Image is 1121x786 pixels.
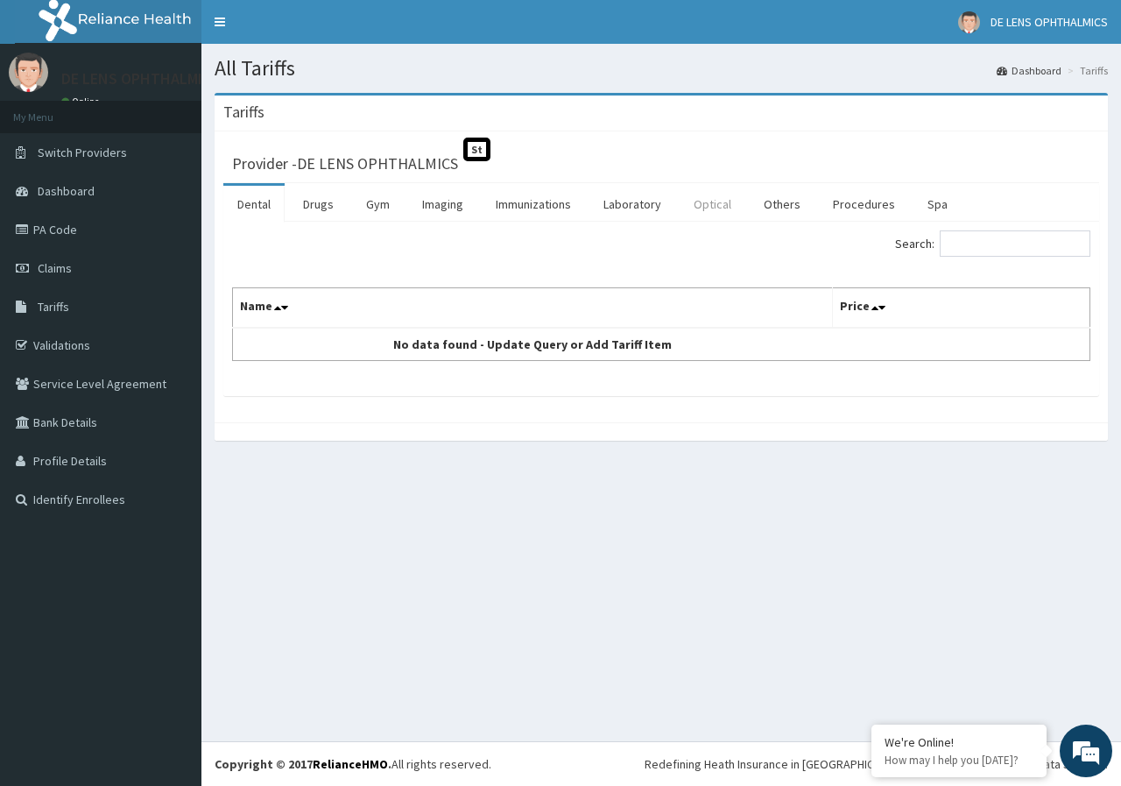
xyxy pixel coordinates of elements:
[223,104,264,120] h3: Tariffs
[958,11,980,33] img: User Image
[233,328,833,361] td: No data found - Update Query or Add Tariff Item
[38,299,69,315] span: Tariffs
[215,57,1108,80] h1: All Tariffs
[482,186,585,223] a: Immunizations
[1063,63,1108,78] li: Tariffs
[38,183,95,199] span: Dashboard
[215,756,391,772] strong: Copyright © 2017 .
[223,186,285,223] a: Dental
[408,186,477,223] a: Imaging
[38,260,72,276] span: Claims
[819,186,909,223] a: Procedures
[885,753,1033,768] p: How may I help you today?
[61,96,103,108] a: Online
[645,755,1108,773] div: Redefining Heath Insurance in [GEOGRAPHIC_DATA] using Telemedicine and Data Science!
[940,230,1090,257] input: Search:
[38,145,127,160] span: Switch Providers
[750,186,814,223] a: Others
[289,186,348,223] a: Drugs
[201,741,1121,786] footer: All rights reserved.
[61,71,220,87] p: DE LENS OPHTHALMICS
[997,63,1061,78] a: Dashboard
[463,138,490,161] span: St
[885,734,1033,750] div: We're Online!
[895,230,1090,257] label: Search:
[9,53,48,92] img: User Image
[833,288,1090,329] th: Price
[232,156,458,172] h3: Provider - DE LENS OPHTHALMICS
[352,186,404,223] a: Gym
[991,14,1108,30] span: DE LENS OPHTHALMICS
[589,186,675,223] a: Laboratory
[313,756,388,772] a: RelianceHMO
[233,288,833,329] th: Name
[680,186,745,223] a: Optical
[913,186,962,223] a: Spa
